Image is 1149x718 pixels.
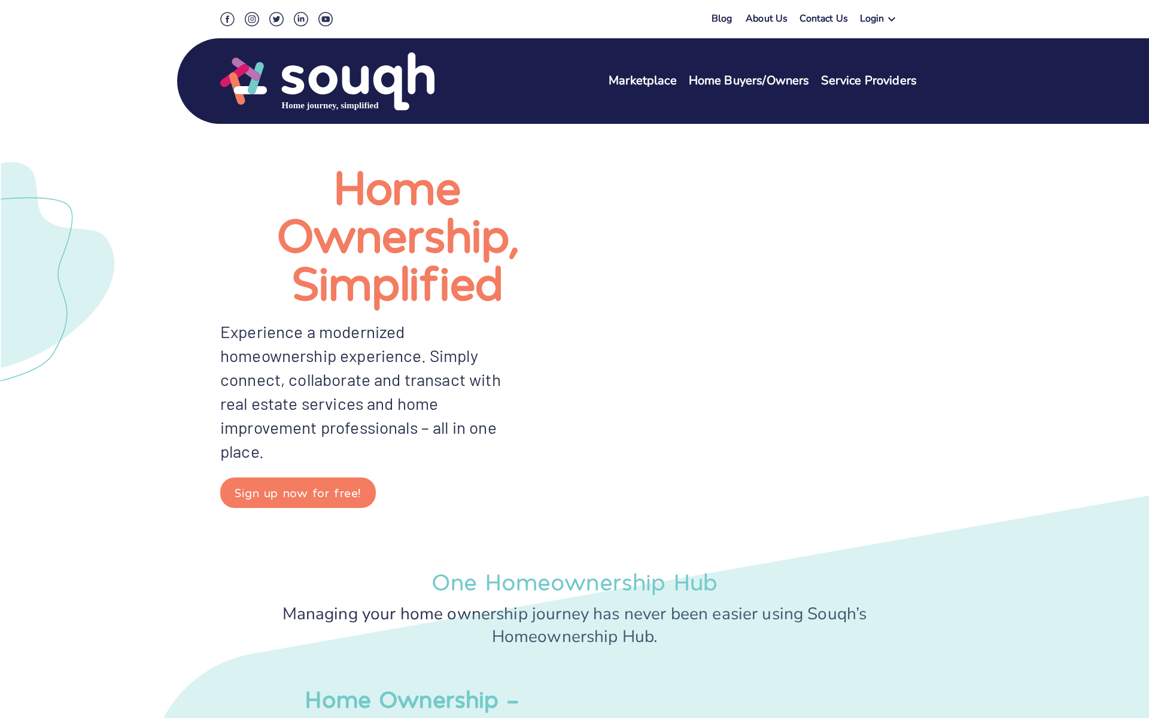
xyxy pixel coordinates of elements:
a: Home Buyers/Owners [689,72,810,90]
div: Managing your home ownership journey has never been easier using Souqh’s Homeownership Hub. [220,603,929,648]
img: Youtube Social Icon [318,12,333,26]
img: Twitter Social Icon [269,12,284,26]
img: Facebook Social Icon [220,12,235,26]
div: Sign up now for free! [235,482,361,503]
div: Login [860,12,884,29]
iframe: Souqh it up! Make homeownership stress-free! [587,162,916,390]
button: Sign up now for free! [220,477,376,508]
a: Blog [712,12,732,25]
img: LinkedIn Social Icon [294,12,308,26]
a: About Us [746,12,788,29]
div: One Homeownership Hub [220,567,929,595]
div: Experience a modernized homeownership experience. Simply connect, collaborate and transact with r... [220,320,515,463]
a: Marketplace [609,72,677,90]
a: Contact Us [800,12,848,29]
h1: Home Ownership, Simplified [220,162,574,305]
img: Souqh Logo [220,51,434,112]
a: Service Providers [821,72,917,90]
img: Instagram Social Icon [245,12,259,26]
